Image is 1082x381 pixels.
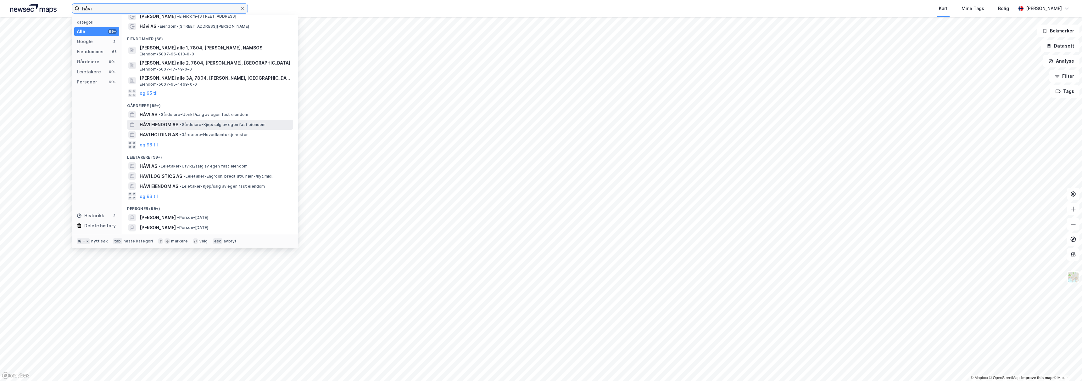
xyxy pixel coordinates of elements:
div: Kategori [77,20,119,25]
span: • [159,112,160,117]
div: Kontrollprogram for chat [1051,351,1082,381]
div: Mine Tags [962,5,984,12]
div: Alle [77,28,85,35]
div: Kart [939,5,948,12]
div: Gårdeiere (99+) [122,98,298,110]
div: Leietakere (99+) [122,150,298,161]
span: [PERSON_NAME] [140,13,176,20]
span: • [180,122,181,127]
img: Z [1067,271,1079,283]
span: Eiendom • 5007-65-810-0-0 [140,52,194,57]
span: [PERSON_NAME] [140,224,176,231]
span: [PERSON_NAME] alle 2, 7804, [PERSON_NAME], [GEOGRAPHIC_DATA] [140,59,291,67]
div: 68 [112,49,117,54]
div: 99+ [108,69,117,74]
span: • [180,184,181,189]
button: Tags [1050,85,1079,98]
span: Person • [DATE] [177,225,208,230]
span: Gårdeiere • Kjøp/salg av egen fast eiendom [180,122,265,127]
span: • [179,132,181,137]
span: • [177,225,179,230]
div: nytt søk [91,239,108,244]
button: og 65 til [140,89,158,97]
button: og 96 til [140,192,158,200]
iframe: Chat Widget [1051,351,1082,381]
div: [PERSON_NAME] [1026,5,1062,12]
div: 99+ [108,29,117,34]
span: Eiendom • 5007-17-49-0-0 [140,67,192,72]
div: 99+ [108,59,117,64]
a: Mapbox [971,376,988,380]
div: Google [77,38,93,45]
span: HAVI HOLDING AS [140,131,178,139]
span: HÅVI AS [140,111,157,118]
a: OpenStreetMap [989,376,1020,380]
div: Personer (99+) [122,201,298,213]
span: HÅVI EIENDOM AS [140,121,178,128]
div: Bolig [998,5,1009,12]
button: Datasett [1041,40,1079,52]
span: Leietaker • Utvikl./salg av egen fast eiendom [159,164,248,169]
span: Person • [DATE] [177,215,208,220]
div: Gårdeiere [77,58,99,65]
div: tab [113,238,122,244]
img: logo.a4113a55bc3d86da70a041830d287a7e.svg [10,4,57,13]
div: neste kategori [124,239,153,244]
div: avbryt [224,239,237,244]
span: Eiendom • [STREET_ADDRESS] [177,14,236,19]
span: • [158,24,159,29]
div: Personer [77,78,97,86]
span: • [177,14,179,19]
span: HAVI LOGISTICS AS [140,173,182,180]
div: Eiendommer (68) [122,31,298,43]
div: 2 [112,39,117,44]
span: Eiendom • [STREET_ADDRESS][PERSON_NAME] [158,24,249,29]
div: Leietakere [77,68,101,76]
a: Improve this map [1021,376,1052,380]
input: Søk på adresse, matrikkel, gårdeiere, leietakere eller personer [80,4,240,13]
div: Delete history [84,222,116,230]
span: Håvi AS [140,23,156,30]
span: Leietaker • Kjøp/salg av egen fast eiendom [180,184,265,189]
div: markere [171,239,187,244]
button: Analyse [1043,55,1079,67]
span: • [177,215,179,220]
div: Historikk [77,212,104,219]
span: Gårdeiere • Hovedkontortjenester [179,132,248,137]
span: [PERSON_NAME] alle 1, 7804, [PERSON_NAME], NAMSOS [140,44,291,52]
div: ⌘ + k [77,238,90,244]
span: [PERSON_NAME] alle 3A, 7804, [PERSON_NAME], [GEOGRAPHIC_DATA] [140,74,291,82]
div: 99+ [108,79,117,84]
span: Eiendom • 5007-65-1469-0-0 [140,82,197,87]
span: HÅVI EIENDOM AS [140,183,178,190]
span: Leietaker • Engrosh. bredt utv. nær.-/nyt.midl. [183,174,273,179]
div: Eiendommer [77,48,104,55]
span: Gårdeiere • Utvikl./salg av egen fast eiendom [159,112,248,117]
div: 2 [112,213,117,218]
a: Mapbox homepage [2,372,30,379]
span: [PERSON_NAME] [140,214,176,221]
div: velg [199,239,208,244]
span: HÅVI AS [140,162,157,170]
span: • [159,164,160,168]
button: Filter [1049,70,1079,82]
div: esc [213,238,223,244]
button: Bokmerker [1037,25,1079,37]
span: • [183,174,185,179]
button: og 96 til [140,141,158,149]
